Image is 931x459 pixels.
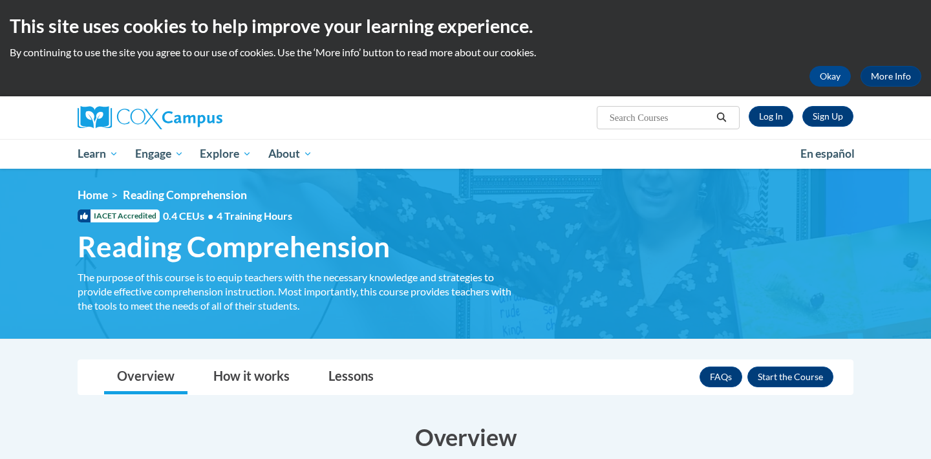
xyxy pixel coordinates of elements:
p: By continuing to use the site you agree to our use of cookies. Use the ‘More info’ button to read... [10,45,921,59]
a: More Info [861,66,921,87]
span: En español [800,147,855,160]
span: • [208,209,213,222]
span: 4 Training Hours [217,209,292,222]
a: Lessons [316,360,387,394]
span: Explore [200,146,251,162]
a: Learn [69,139,127,169]
span: 0.4 CEUs [163,209,292,223]
a: About [260,139,321,169]
a: Home [78,188,108,202]
a: How it works [200,360,303,394]
span: Engage [135,146,184,162]
h3: Overview [78,421,853,453]
span: Reading Comprehension [123,188,247,202]
h2: This site uses cookies to help improve your learning experience. [10,13,921,39]
a: Register [802,106,853,127]
span: About [268,146,312,162]
div: The purpose of this course is to equip teachers with the necessary knowledge and strategies to pr... [78,270,524,313]
a: FAQs [700,367,742,387]
a: Cox Campus [78,106,323,129]
img: Cox Campus [78,106,222,129]
div: Main menu [58,139,873,169]
a: En español [792,140,863,167]
button: Search [712,110,731,125]
span: IACET Accredited [78,209,160,222]
input: Search Courses [608,110,712,125]
a: Engage [127,139,192,169]
button: Okay [809,66,851,87]
a: Log In [749,106,793,127]
span: Reading Comprehension [78,229,390,264]
a: Explore [191,139,260,169]
span: Learn [78,146,118,162]
button: Enroll [747,367,833,387]
a: Overview [104,360,187,394]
